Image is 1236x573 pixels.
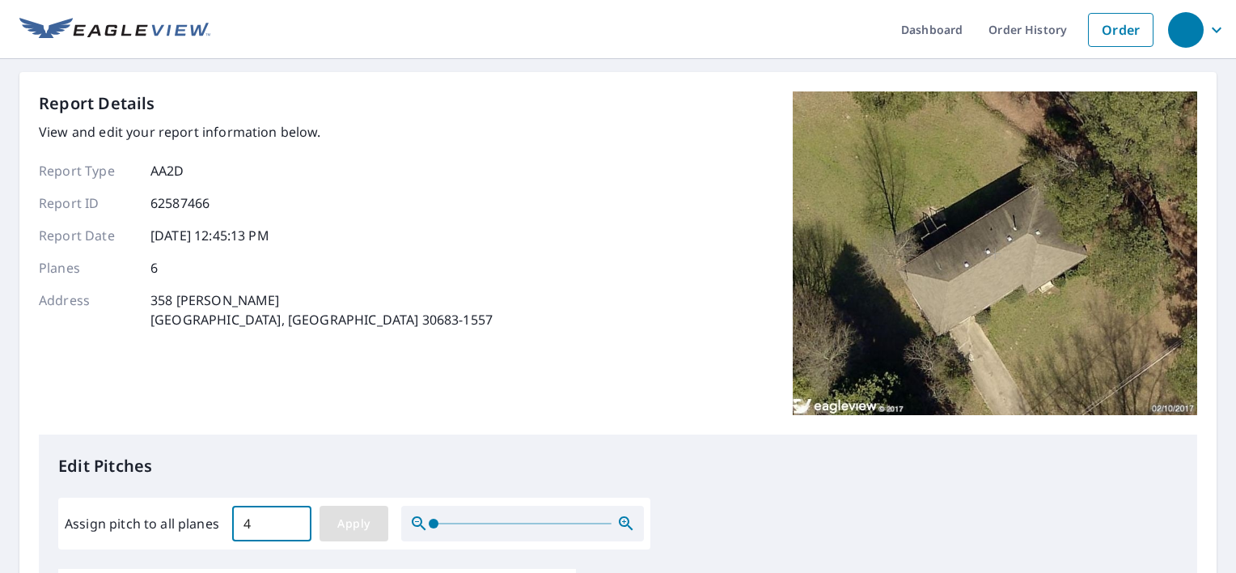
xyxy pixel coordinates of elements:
[1088,13,1153,47] a: Order
[793,91,1197,415] img: Top image
[150,226,269,245] p: [DATE] 12:45:13 PM
[65,514,219,533] label: Assign pitch to all planes
[19,18,210,42] img: EV Logo
[150,291,493,329] p: 358 [PERSON_NAME] [GEOGRAPHIC_DATA], [GEOGRAPHIC_DATA] 30683-1557
[320,506,388,541] button: Apply
[332,514,375,534] span: Apply
[39,258,136,278] p: Planes
[58,454,1178,478] p: Edit Pitches
[150,193,210,213] p: 62587466
[150,258,158,278] p: 6
[150,161,184,180] p: AA2D
[39,226,136,245] p: Report Date
[232,501,311,546] input: 00.0
[39,291,136,329] p: Address
[39,193,136,213] p: Report ID
[39,161,136,180] p: Report Type
[39,122,493,142] p: View and edit your report information below.
[39,91,155,116] p: Report Details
